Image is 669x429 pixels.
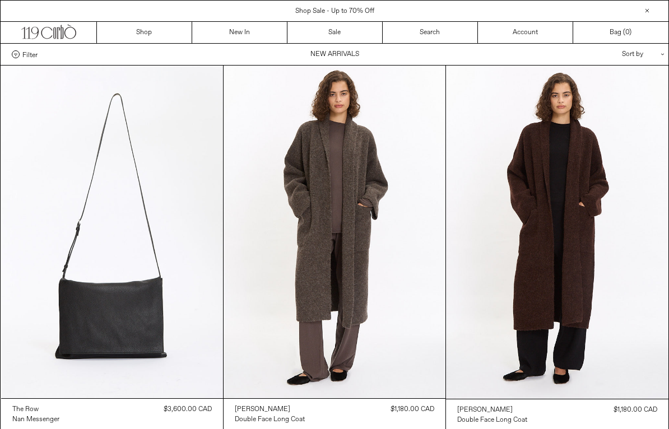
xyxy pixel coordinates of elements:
[192,22,287,43] a: New In
[235,404,305,414] a: [PERSON_NAME]
[614,405,657,415] div: $1,180.00 CAD
[235,405,290,414] div: [PERSON_NAME]
[235,415,305,425] div: Double Face Long Coat
[446,66,668,399] img: Lauren Manoogian Double Face Long Coat in merlot
[235,414,305,425] a: Double Face Long Coat
[12,415,59,425] div: Nan Messenger
[478,22,573,43] a: Account
[22,50,38,58] span: Filter
[457,415,527,425] a: Double Face Long Coat
[573,22,668,43] a: Bag ()
[383,22,478,43] a: Search
[295,7,374,16] a: Shop Sale - Up to 70% Off
[224,66,445,398] img: Lauren Manoogian Double Face Long Coat in grey taupe
[12,414,59,425] a: Nan Messenger
[457,405,527,415] a: [PERSON_NAME]
[625,28,629,37] span: 0
[1,66,223,398] img: The Row Nan Messenger Bag
[457,416,527,425] div: Double Face Long Coat
[457,405,513,415] div: [PERSON_NAME]
[625,27,631,38] span: )
[391,404,434,414] div: $1,180.00 CAD
[97,22,192,43] a: Shop
[12,404,59,414] a: The Row
[287,22,383,43] a: Sale
[556,44,657,65] div: Sort by
[12,405,39,414] div: The Row
[164,404,212,414] div: $3,600.00 CAD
